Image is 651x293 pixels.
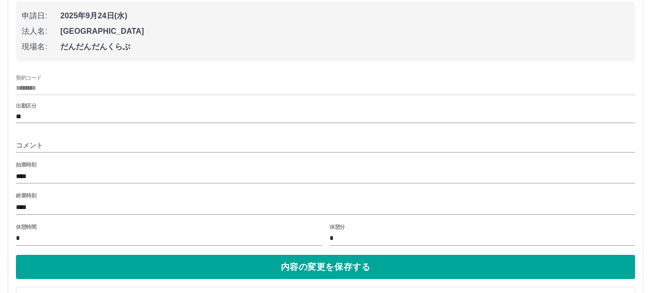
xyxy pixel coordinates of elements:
[60,26,629,37] span: [GEOGRAPHIC_DATA]
[330,223,345,230] label: 休憩分
[22,41,60,53] span: 現場名:
[16,192,36,199] label: 終業時刻
[16,74,42,81] label: 契約コード
[16,161,36,168] label: 始業時刻
[60,10,629,22] span: 2025年9月24日(水)
[16,255,635,279] button: 内容の変更を保存する
[60,41,629,53] span: だんだんだんくらぶ
[22,26,60,37] span: 法人名:
[16,223,36,230] label: 休憩時間
[22,10,60,22] span: 申請日:
[16,102,36,110] label: 出勤区分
